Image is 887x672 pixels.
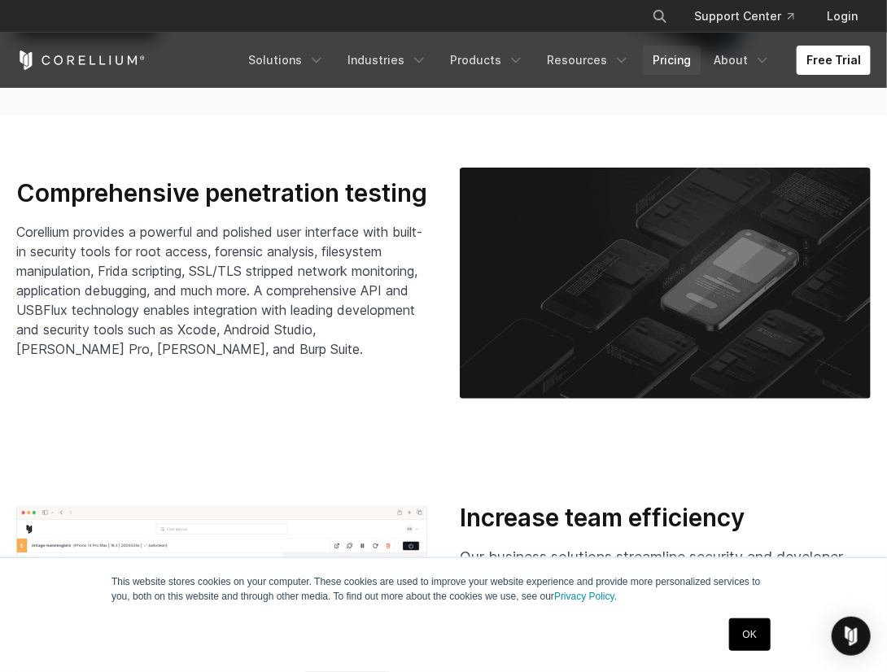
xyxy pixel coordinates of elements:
span: Corellium provides a powerful and polished user interface with built-in security tools for root a... [16,224,422,357]
a: Resources [537,46,640,75]
p: This website stores cookies on your computer. These cookies are used to improve your website expe... [111,574,776,604]
a: OK [729,618,771,651]
h3: Increase team efficiency [460,503,871,534]
a: Login [814,2,871,31]
a: Products [440,46,534,75]
h3: Comprehensive penetration testing [16,178,427,209]
div: Navigation Menu [632,2,871,31]
a: Privacy Policy. [554,591,617,602]
button: Search [645,2,675,31]
p: Our business solutions streamline security and developer team processes. [460,546,871,590]
div: Open Intercom Messenger [832,617,871,656]
div: Navigation Menu [238,46,871,75]
a: About [704,46,780,75]
a: Solutions [238,46,334,75]
a: Free Trial [797,46,871,75]
a: Pricing [643,46,701,75]
a: Support Center [681,2,807,31]
a: Industries [338,46,437,75]
a: Corellium Home [16,50,146,70]
img: Corellium_MobilePenTesting [460,168,871,399]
